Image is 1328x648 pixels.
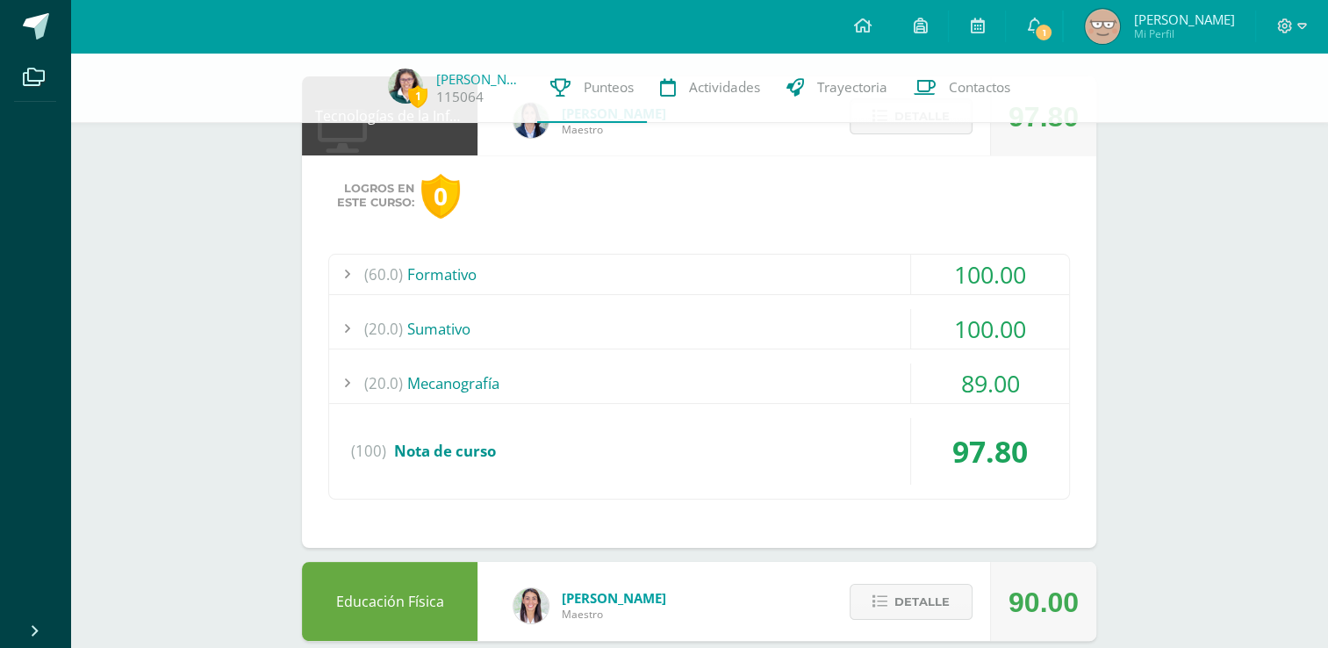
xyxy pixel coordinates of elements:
[562,122,666,137] span: Maestro
[537,53,647,123] a: Punteos
[911,309,1069,349] div: 100.00
[850,584,973,620] button: Detalle
[351,418,386,485] span: (100)
[302,562,477,641] div: Educación Física
[408,85,427,107] span: 1
[911,418,1069,485] div: 97.80
[436,88,484,106] a: 115064
[1133,11,1234,28] span: [PERSON_NAME]
[901,53,1023,123] a: Contactos
[562,589,666,607] span: [PERSON_NAME]
[329,255,1069,294] div: Formativo
[894,586,950,618] span: Detalle
[949,78,1010,97] span: Contactos
[584,78,634,97] span: Punteos
[1009,563,1079,642] div: 90.00
[1085,9,1120,44] img: b08fa849ce700c2446fec7341b01b967.png
[911,255,1069,294] div: 100.00
[329,364,1069,403] div: Mecanografía
[337,182,414,210] span: Logros en este curso:
[1133,26,1234,41] span: Mi Perfil
[394,441,496,461] span: Nota de curso
[562,607,666,622] span: Maestro
[364,364,403,403] span: (20.0)
[388,68,423,104] img: bd975e01ef2ad62bbd7584dbf438c725.png
[329,309,1069,349] div: Sumativo
[1034,23,1053,42] span: 1
[513,588,549,623] img: 68dbb99899dc55733cac1a14d9d2f825.png
[421,174,460,219] div: 0
[817,78,887,97] span: Trayectoria
[689,78,760,97] span: Actividades
[364,255,403,294] span: (60.0)
[911,364,1069,403] div: 89.00
[773,53,901,123] a: Trayectoria
[364,309,403,349] span: (20.0)
[647,53,773,123] a: Actividades
[436,70,524,88] a: [PERSON_NAME]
